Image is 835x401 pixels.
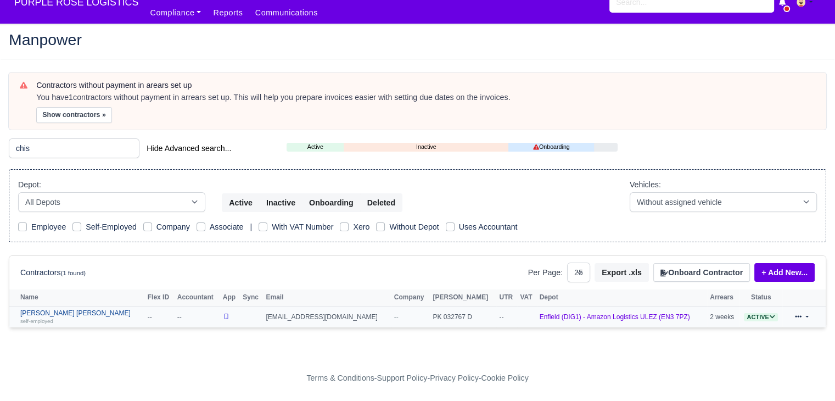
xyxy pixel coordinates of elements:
span: | [250,222,252,231]
a: Onboarding [508,142,594,152]
a: + Add New... [754,263,815,282]
h6: Contractors [20,268,86,277]
button: Show contractors » [36,107,112,123]
th: UTR [496,289,517,306]
label: Associate [210,221,244,233]
th: Email [263,289,391,306]
h2: Manpower [9,32,826,47]
a: Compliance [144,2,207,24]
div: You have contractors without payment in arrears set up. This will help you prepare invoices easie... [36,92,815,103]
th: App [220,289,240,306]
button: Onboarding [302,193,361,212]
label: Xero [353,221,369,233]
h6: Contractors without payment in arears set up [36,81,815,90]
a: [PERSON_NAME] [PERSON_NAME] self-employed [20,309,142,325]
a: Privacy Policy [430,374,479,382]
label: Company [156,221,190,233]
th: Arrears [707,289,739,306]
th: Name [9,289,145,306]
span: -- [394,313,399,321]
input: Search (by name, email, transporter id) ... [9,138,139,158]
label: Per Page: [528,266,563,279]
a: Enfield (DIG1) - Amazon Logistics ULEZ (EN3 7PZ) [540,313,690,321]
label: Vehicles: [630,179,661,191]
a: Inactive [344,142,508,152]
a: Reports [207,2,249,24]
iframe: Chat Widget [780,348,835,401]
div: + Add New... [750,263,815,282]
td: -- [175,306,220,327]
td: PK 032767 D [430,306,496,327]
label: Without Depot [389,221,439,233]
button: Export .xls [595,263,649,282]
label: Employee [31,221,66,233]
td: -- [496,306,517,327]
label: Depot: [18,179,41,191]
a: Terms & Conditions [306,374,374,382]
small: (1 found) [61,270,86,276]
th: Company [391,289,430,306]
a: Active [744,313,777,321]
strong: 1 [69,93,73,102]
th: [PERSON_NAME] [430,289,496,306]
th: Status [739,289,782,306]
button: Inactive [259,193,302,212]
th: VAT [517,289,536,306]
button: Deleted [360,193,402,212]
a: Support Policy [377,374,428,382]
small: self-employed [20,318,53,324]
th: Flex ID [145,289,175,306]
td: [EMAIL_ADDRESS][DOMAIN_NAME] [263,306,391,327]
a: Cookie Policy [481,374,528,382]
th: Accountant [175,289,220,306]
a: Active [287,142,344,152]
td: 2 weeks [707,306,739,327]
th: Sync [240,289,263,306]
a: Communications [249,2,324,24]
label: With VAT Number [272,221,333,233]
th: Depot [537,289,708,306]
div: - - - [105,372,731,385]
div: Manpower [1,23,834,59]
button: Hide Advanced search... [139,139,238,158]
td: -- [145,306,175,327]
button: Onboard Contractor [653,263,750,282]
label: Uses Accountant [459,221,518,233]
label: Self-Employed [86,221,137,233]
button: Active [222,193,260,212]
